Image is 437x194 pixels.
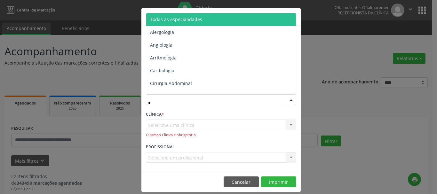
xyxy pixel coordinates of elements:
[150,42,172,48] span: Angiologia
[150,80,192,86] span: Cirurgia Abdominal
[146,132,296,138] div: O campo Clínica é obrigatório
[146,142,175,152] label: PROFISSIONAL
[150,55,177,61] span: Arritmologia
[146,13,219,21] h5: Relatório de agendamentos
[224,176,259,187] button: Cancelar
[146,110,164,120] label: CLÍNICA
[150,29,174,35] span: Alergologia
[150,67,174,74] span: Cardiologia
[150,93,206,99] span: Cirurgia Cabeça e Pescoço
[261,176,296,187] button: Imprimir
[288,8,301,24] button: Close
[150,16,202,22] span: Todas as especialidades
